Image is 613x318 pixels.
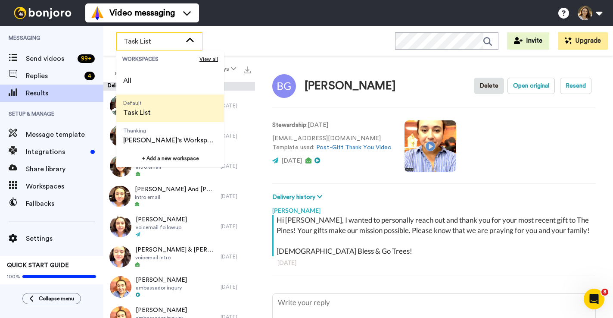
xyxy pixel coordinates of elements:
[136,215,187,224] span: [PERSON_NAME]
[272,134,392,152] p: [EMAIL_ADDRESS][DOMAIN_NAME] Template used:
[26,198,103,209] span: Fallbacks
[221,283,251,290] div: [DATE]
[305,80,396,92] div: [PERSON_NAME]
[221,223,251,230] div: [DATE]
[474,78,504,94] button: Delete
[136,276,187,284] span: [PERSON_NAME]
[123,100,151,107] span: Default
[78,54,95,63] div: 99 +
[221,102,251,109] div: [DATE]
[103,181,255,211] a: [PERSON_NAME] And [PERSON_NAME]intro email[DATE]
[221,132,251,139] div: [DATE]
[277,258,591,267] div: [DATE]
[136,306,187,315] span: [PERSON_NAME]
[26,54,74,64] span: Send videos
[103,211,255,242] a: [PERSON_NAME]voicemail followup[DATE]
[277,215,594,256] div: Hi [PERSON_NAME], I wanted to personally reach out and thank you for your most recent gift to The...
[90,6,104,20] img: vm-color.svg
[103,242,255,272] a: [PERSON_NAME] & [PERSON_NAME]voicemail intro[DATE]
[110,95,131,116] img: 7e2abc80-fa1e-4cb3-951f-28f881a9afa8-thumb.jpg
[110,216,131,237] img: de5527e8-f0a8-45f1-ad7a-c13b29ce1543-thumb.jpg
[136,164,187,170] span: intro email
[109,186,131,207] img: 376ea32d-6759-4041-ac1b-1aaf66a39e38-thumb.jpg
[110,155,131,177] img: b1c60e76-c817-47c5-9e74-9535dfdb75f9-thumb.jpg
[26,129,103,140] span: Message template
[26,71,81,81] span: Replies
[109,7,175,19] span: Video messaging
[103,121,255,151] a: [PERSON_NAME]intro email[DATE]
[26,147,87,157] span: Integrations
[135,185,216,194] span: [PERSON_NAME] And [PERSON_NAME]
[507,32,549,50] button: Invite
[135,254,216,261] span: voicemail intro
[244,66,251,73] img: export.svg
[103,82,255,91] div: Delivery History
[123,127,217,134] span: Thanking
[135,194,216,201] span: intro email
[241,63,253,76] button: Export all results that match these filters now.
[316,145,392,151] a: Post-Gift Thank You Video
[124,36,181,47] span: Task List
[221,253,251,260] div: [DATE]
[507,78,555,94] button: Open original
[105,57,158,81] button: All assignees
[110,125,131,147] img: b1c60e76-c817-47c5-9e74-9535dfdb75f9-thumb.jpg
[221,163,251,170] div: [DATE]
[109,246,131,268] img: 28a628bc-9d09-433f-9801-35f979445420-thumb.jpg
[116,150,224,167] button: + Add a new workspace
[281,158,302,164] span: [DATE]
[123,76,131,86] span: All
[110,60,145,78] span: All assignees
[26,233,103,244] span: Settings
[26,88,103,98] span: Results
[10,7,75,19] img: bj-logo-header-white.svg
[123,135,217,145] span: [PERSON_NAME]'s Workspace
[272,74,296,98] img: Image of Brian Giles
[122,56,199,63] span: WORKSPACES
[272,121,392,130] p: : [DATE]
[272,192,325,202] button: Delivery history
[84,72,95,80] div: 4
[272,202,596,215] div: [PERSON_NAME]
[136,284,187,291] span: ambassador inqury
[39,295,74,302] span: Collapse menu
[22,293,81,304] button: Collapse menu
[7,273,20,280] span: 100%
[110,276,131,298] img: 3a32454a-bec9-4b3f-ad0e-207f049b435a-thumb.jpg
[103,151,255,181] a: [PERSON_NAME]intro email[DATE]
[26,181,103,192] span: Workspaces
[103,91,255,121] a: [PERSON_NAME] And JanCreated by [PERSON_NAME][DATE]
[558,32,608,50] button: Upgrade
[103,272,255,302] a: [PERSON_NAME]ambassador inqury[DATE]
[136,224,187,231] span: voicemail followup
[601,289,608,296] span: 8
[7,262,69,268] span: QUICK START GUIDE
[26,164,103,174] span: Share library
[272,122,306,128] strong: Stewardship
[199,56,218,63] span: View all
[560,78,591,94] button: Resend
[584,289,604,309] iframe: Intercom live chat
[135,246,216,254] span: [PERSON_NAME] & [PERSON_NAME]
[221,193,251,200] div: [DATE]
[123,107,151,118] span: Task List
